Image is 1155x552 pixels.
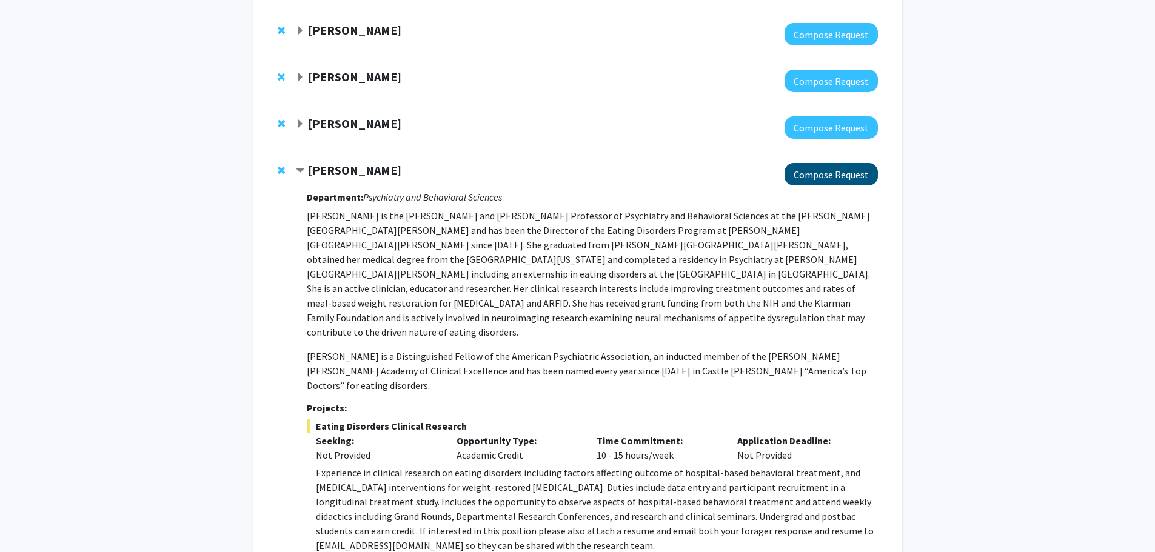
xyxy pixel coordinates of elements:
[597,433,719,448] p: Time Commitment:
[9,497,52,543] iframe: Chat
[316,433,438,448] p: Seeking:
[728,433,869,462] div: Not Provided
[278,119,285,128] span: Remove Tara Deemyad from bookmarks
[588,433,728,462] div: 10 - 15 hours/week
[278,72,285,82] span: Remove Joann Bodurtha from bookmarks
[295,26,305,36] span: Expand Raj Mukherjee Bookmark
[785,163,878,185] button: Compose Request to Angela Guarda
[295,119,305,129] span: Expand Tara Deemyad Bookmark
[295,73,305,82] span: Expand Joann Bodurtha Bookmark
[307,419,877,433] span: Eating Disorders Clinical Research
[307,350,866,391] span: [PERSON_NAME] is a Distinguished Fellow of the American Psychiatric Association, an inducted memb...
[737,433,860,448] p: Application Deadline:
[308,69,401,84] strong: [PERSON_NAME]
[457,433,579,448] p: Opportunity Type:
[278,25,285,35] span: Remove Raj Mukherjee from bookmarks
[307,208,877,339] p: [PERSON_NAME] is the [PERSON_NAME] and [PERSON_NAME] Professor of Psychiatry and Behavioral Scien...
[785,116,878,139] button: Compose Request to Tara Deemyad
[785,23,878,45] button: Compose Request to Raj Mukherjee
[447,433,588,462] div: Academic Credit
[308,116,401,131] strong: [PERSON_NAME]
[316,467,874,551] span: Experience in clinical research on eating disorders including factors affecting outcome of hospit...
[278,165,285,175] span: Remove Angela Guarda from bookmarks
[307,191,363,203] strong: Department:
[785,70,878,92] button: Compose Request to Joann Bodurtha
[363,191,502,203] i: Psychiatry and Behavioral Sciences
[316,448,438,462] div: Not Provided
[307,402,347,414] strong: Projects:
[308,162,401,178] strong: [PERSON_NAME]
[308,22,401,38] strong: [PERSON_NAME]
[295,166,305,176] span: Contract Angela Guarda Bookmark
